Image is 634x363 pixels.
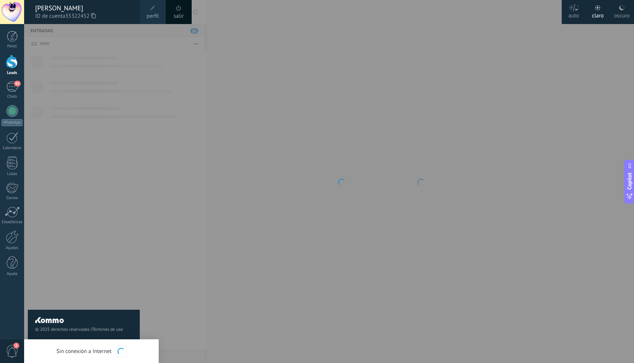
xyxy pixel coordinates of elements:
div: Ajustes [1,246,23,251]
span: 83 [14,81,20,87]
span: Copilot [626,172,633,189]
div: Correo [1,196,23,201]
div: Listas [1,172,23,177]
span: © 2025 derechos reservados | [35,327,132,332]
div: [PERSON_NAME] [35,4,132,12]
div: auto [568,5,579,24]
div: claro [592,5,604,24]
div: WhatsApp [1,119,23,126]
span: 35322452 [65,12,96,20]
span: 3 [13,343,19,349]
div: Calendario [1,146,23,151]
div: Panel [1,44,23,49]
div: Sin conexión a Internet [56,346,126,357]
div: oscuro [614,5,630,24]
div: Estadísticas [1,220,23,225]
a: Términos de uso [92,327,123,332]
span: ID de cuenta [35,12,132,20]
div: Chats [1,94,23,99]
div: Leads [1,71,23,75]
div: Ayuda [1,272,23,276]
a: salir [174,12,184,20]
span: perfil [146,12,159,20]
